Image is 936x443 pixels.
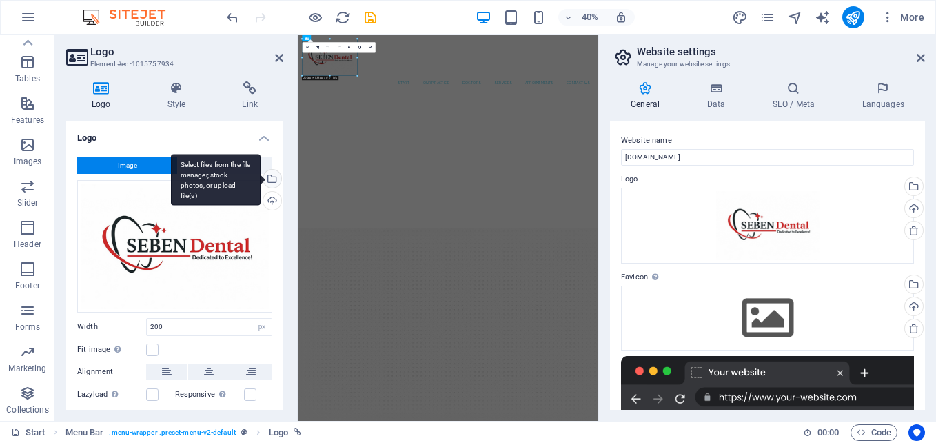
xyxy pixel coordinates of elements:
a: Click to cancel selection. Double-click to open Pages [11,424,45,441]
img: Editor Logo [79,9,183,26]
div: photo_5990300109205785089_y-bidl3iHuqpNg-yuGeMwJvg.png [77,180,272,313]
div: photo_5990300109205785089_y-bidl3iHuqpNg-yuGeMwJvg.png [621,188,914,264]
span: : [827,427,829,437]
h3: Manage your website settings [637,58,897,70]
button: undo [224,9,241,26]
p: Features [11,115,44,126]
label: Fit image [77,342,146,358]
h4: Logo [66,121,283,146]
h4: General [610,81,686,110]
p: Footer [15,280,40,291]
button: reload [334,9,351,26]
a: Select files from the file manager, stock photos, or upload file(s) [302,42,312,52]
p: Images [14,156,42,167]
h4: Style [142,81,217,110]
button: pages [760,9,776,26]
i: This element is a customizable preset [241,429,247,436]
a: Crop mode [313,42,323,52]
input: Name... [621,149,914,166]
span: Click to select. Double-click to edit [65,424,104,441]
a: Confirm ( Ctrl ⏎ ) [365,42,376,52]
span: . menu-wrapper .preset-menu-v2-default [109,424,235,441]
p: Forms [15,322,40,333]
h4: Link [216,81,283,110]
i: Design (Ctrl+Alt+Y) [732,10,748,26]
i: Publish [845,10,861,26]
h4: Languages [841,81,925,110]
label: Responsive [175,386,244,403]
button: 40% [558,9,607,26]
label: Lightbox [77,408,146,425]
h6: Session time [803,424,840,441]
h3: Element #ed-1015757934 [90,58,256,70]
label: Use as headline [175,408,245,425]
button: save [362,9,378,26]
span: Click to select. Double-click to edit [269,424,288,441]
div: Select files from the file manager, stock photos, or upload file(s) [621,286,914,351]
p: Slider [17,197,39,208]
h4: SEO / Meta [751,81,841,110]
label: Alignment [77,364,146,380]
label: Lazyload [77,386,146,403]
h6: 40% [579,9,601,26]
i: Save (Ctrl+S) [363,10,378,26]
span: Image [118,157,137,174]
a: Select files from the file manager, stock photos, or upload file(s) [263,169,282,188]
i: On resize automatically adjust zoom level to fit chosen device. [615,11,627,23]
p: Tables [15,73,40,84]
button: navigator [787,9,804,26]
h2: Website settings [637,46,925,58]
span: Code [857,424,891,441]
button: text_generator [815,9,831,26]
button: publish [842,6,864,28]
button: More [875,6,930,28]
label: Favicon [621,269,914,286]
span: More [881,10,924,24]
a: Rotate left 90° [323,42,334,52]
button: Code [851,424,897,441]
h2: Logo [90,46,283,58]
nav: breadcrumb [65,424,302,441]
p: Header [14,239,41,250]
button: Image [77,157,177,174]
a: Rotate right 90° [334,42,344,52]
h4: Data [686,81,751,110]
div: Select files from the file manager, stock photos, or upload file(s) [171,154,261,206]
h4: Logo [66,81,142,110]
p: Marketing [8,363,46,374]
button: Usercentrics [908,424,925,441]
a: Blur [344,42,354,52]
a: Greyscale [354,42,365,52]
span: 00 00 [817,424,839,441]
label: Logo [621,171,914,188]
button: design [732,9,749,26]
i: This element is linked [294,429,301,436]
label: Width [77,323,146,331]
label: Website name [621,132,914,149]
i: Undo: Change colors (Ctrl+Z) [225,10,241,26]
i: Reload page [335,10,351,26]
p: Collections [6,404,48,415]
